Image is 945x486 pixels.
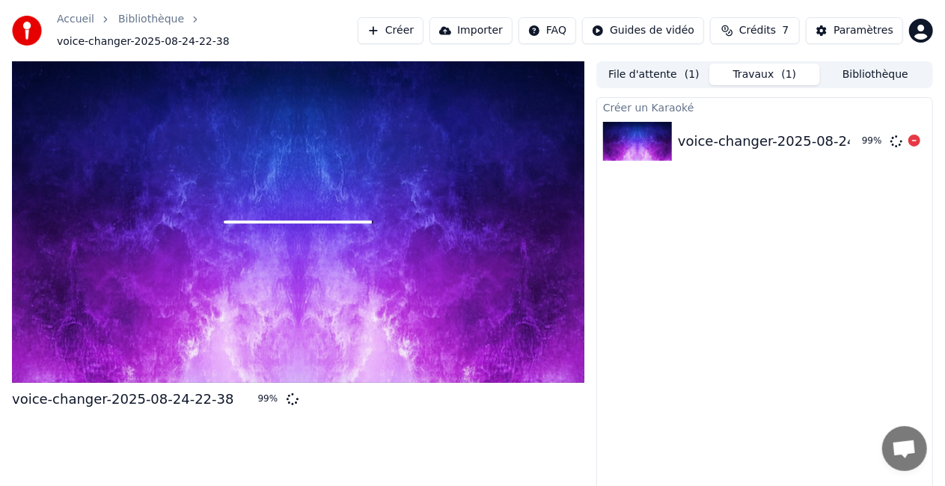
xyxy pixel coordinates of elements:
button: File d'attente [599,64,709,85]
span: voice-changer-2025-08-24-22-38 [57,34,230,49]
button: Travaux [709,64,820,85]
nav: breadcrumb [57,12,358,49]
div: Paramètres [834,23,893,38]
span: Crédits [739,23,776,38]
span: ( 1 ) [685,67,700,82]
div: voice-changer-2025-08-24-22-38 [678,131,900,152]
div: 99 % [862,135,884,147]
div: Créer un Karaoké [597,98,932,116]
button: Importer [429,17,513,44]
button: Crédits7 [710,17,800,44]
button: Créer [358,17,423,44]
div: voice-changer-2025-08-24-22-38 [12,389,234,410]
button: Guides de vidéo [582,17,704,44]
span: 7 [782,23,789,38]
a: Bibliothèque [118,12,184,27]
button: FAQ [519,17,576,44]
button: Paramètres [806,17,903,44]
div: 99 % [258,393,281,405]
img: youka [12,16,42,46]
a: Ouvrir le chat [882,426,927,471]
span: ( 1 ) [782,67,797,82]
button: Bibliothèque [820,64,931,85]
a: Accueil [57,12,94,27]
